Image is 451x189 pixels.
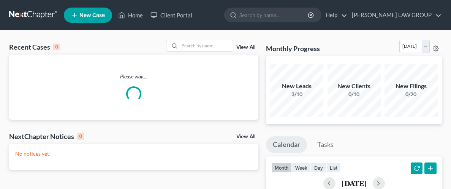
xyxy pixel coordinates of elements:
p: No notices yet! [15,150,252,158]
a: [PERSON_NAME] LAW GROUP [348,8,442,22]
div: NextChapter Notices [9,132,84,141]
div: 0/20 [385,91,438,98]
div: New Clients [328,82,381,91]
a: Home [114,8,147,22]
input: Search by name... [239,8,309,22]
a: View All [236,134,255,139]
a: Calendar [266,136,307,153]
div: 0 [53,44,60,50]
h3: Monthly Progress [266,44,320,53]
button: list [326,162,341,173]
button: month [271,162,292,173]
div: 0 [77,133,84,140]
div: New Leads [270,82,323,91]
button: week [292,162,311,173]
div: 0/10 [328,91,381,98]
span: New Case [79,12,105,18]
div: Recent Cases [9,42,60,52]
p: Please wait... [9,73,258,80]
a: Tasks [310,136,340,153]
button: day [311,162,326,173]
a: Help [322,8,347,22]
a: Client Portal [147,8,196,22]
h2: [DATE] [342,179,367,187]
input: Search by name... [180,40,233,51]
div: New Filings [385,82,438,91]
a: View All [236,45,255,50]
div: 3/10 [270,91,323,98]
